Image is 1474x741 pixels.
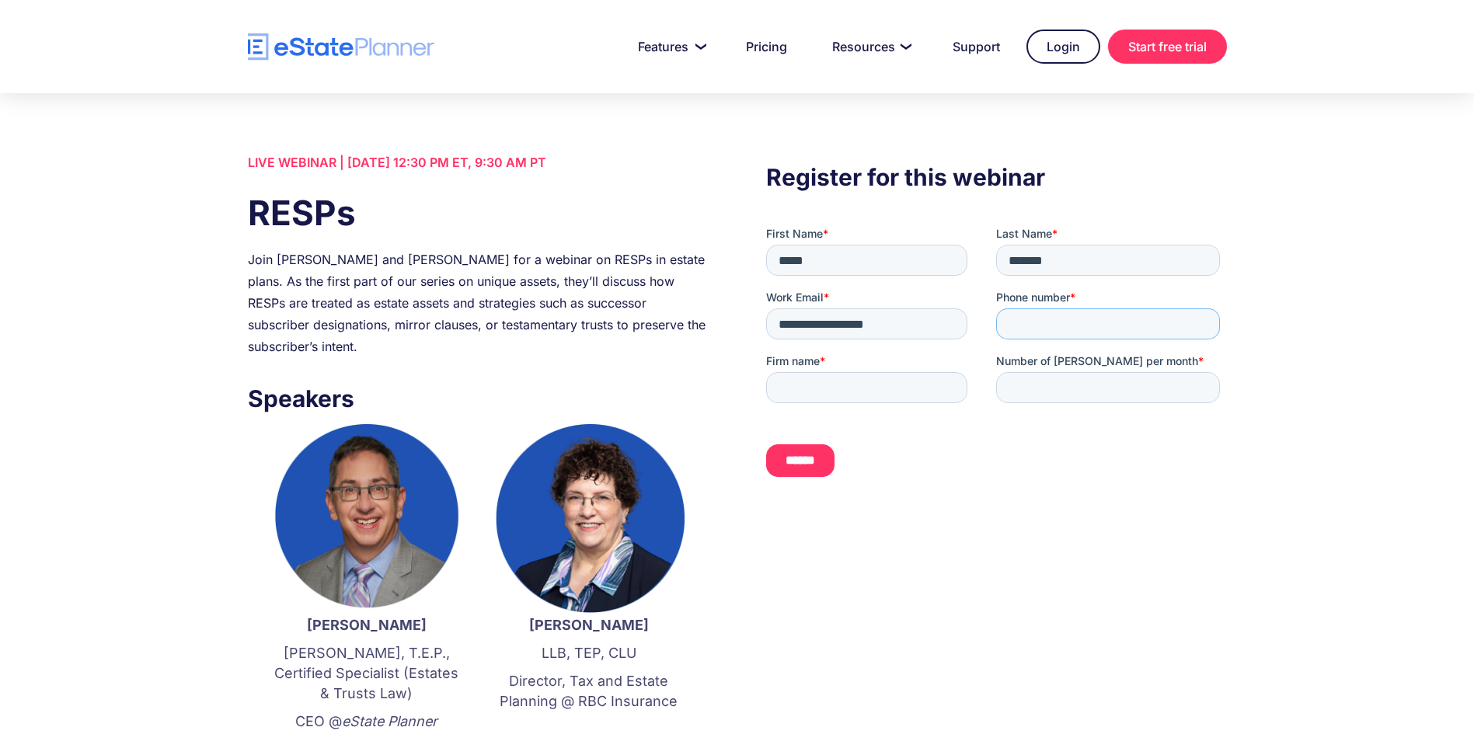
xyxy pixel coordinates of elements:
a: Resources [814,31,926,62]
div: Join [PERSON_NAME] and [PERSON_NAME] for a webinar on RESPs in estate plans. As the first part of... [248,249,708,357]
p: Director, Tax and Estate Planning @ RBC Insurance [493,671,685,711]
p: [PERSON_NAME], T.E.P., Certified Specialist (Estates & Trusts Law) [271,643,462,704]
h3: Speakers [248,381,708,416]
em: eState Planner [342,713,437,729]
a: home [248,33,434,61]
h3: Register for this webinar [766,159,1226,195]
a: Features [619,31,720,62]
p: ‍ [493,719,685,739]
div: LIVE WEBINAR | [DATE] 12:30 PM ET, 9:30 AM PT [248,151,708,173]
h1: RESPs [248,189,708,237]
a: Support [934,31,1019,62]
a: Login [1026,30,1100,64]
iframe: Form 0 [766,226,1226,504]
strong: [PERSON_NAME] [307,617,427,633]
a: Start free trial [1108,30,1227,64]
p: LLB, TEP, CLU [493,643,685,663]
strong: [PERSON_NAME] [529,617,649,633]
p: CEO @ [271,711,462,732]
a: Pricing [727,31,806,62]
